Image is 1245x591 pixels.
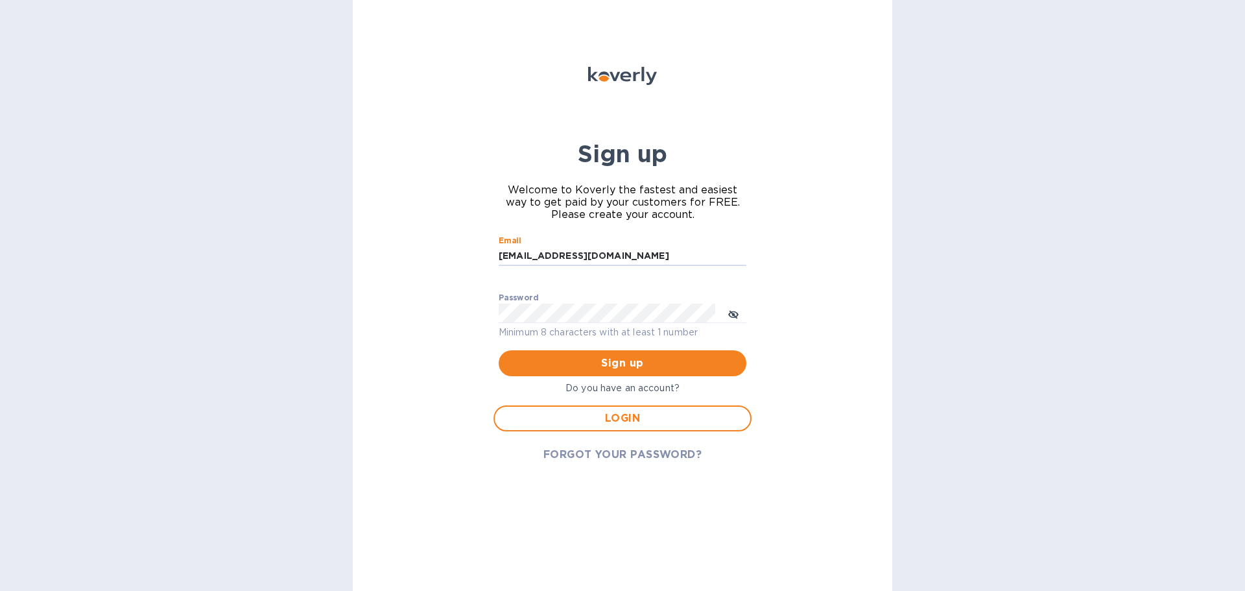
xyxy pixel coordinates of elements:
[499,350,746,376] button: Sign up
[533,442,713,468] button: FORGOT YOUR PASSWORD?
[499,325,746,340] p: Minimum 8 characters with at least 1 number
[499,184,746,221] span: Welcome to Koverly the fastest and easiest way to get paid by your customers for FREE. Please cre...
[505,411,740,426] span: LOGIN
[509,356,736,371] span: Sign up
[588,67,657,85] img: Koverly
[543,447,702,463] span: FORGOT YOUR PASSWORD?
[499,237,521,245] label: Email
[720,300,746,326] button: toggle password visibility
[493,405,752,431] button: LOGIN
[499,294,538,302] label: Password
[493,381,752,395] p: Do you have an account?
[578,139,667,168] b: Sign up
